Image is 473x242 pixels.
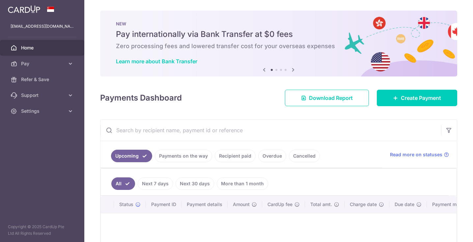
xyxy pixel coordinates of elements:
input: Search by recipient name, payment id or reference [100,120,441,141]
a: Download Report [285,90,369,106]
span: Status [119,201,133,208]
span: Charge date [350,201,377,208]
h6: Zero processing fees and lowered transfer cost for your overseas expenses [116,42,441,50]
p: [EMAIL_ADDRESS][DOMAIN_NAME] [11,23,74,30]
a: All [111,177,135,190]
span: Due date [395,201,414,208]
h4: Payments Dashboard [100,92,182,104]
span: Settings [21,108,65,114]
span: Create Payment [401,94,441,102]
a: More than 1 month [217,177,268,190]
span: CardUp fee [267,201,292,208]
a: Read more on statuses [390,151,449,158]
a: Learn more about Bank Transfer [116,58,197,65]
a: Next 7 days [138,177,173,190]
span: Total amt. [310,201,332,208]
a: Next 30 days [176,177,214,190]
span: Download Report [309,94,353,102]
a: Upcoming [111,150,152,162]
a: Recipient paid [215,150,256,162]
a: Overdue [258,150,286,162]
p: NEW [116,21,441,26]
th: Payment ID [146,196,181,213]
h5: Pay internationally via Bank Transfer at $0 fees [116,29,441,40]
a: Cancelled [289,150,320,162]
a: Create Payment [377,90,457,106]
a: Payments on the way [155,150,212,162]
span: Home [21,45,65,51]
span: Amount [233,201,250,208]
th: Payment details [181,196,228,213]
span: Support [21,92,65,99]
span: Pay [21,60,65,67]
span: Refer & Save [21,76,65,83]
img: CardUp [8,5,40,13]
img: Bank transfer banner [100,11,457,76]
span: Read more on statuses [390,151,442,158]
